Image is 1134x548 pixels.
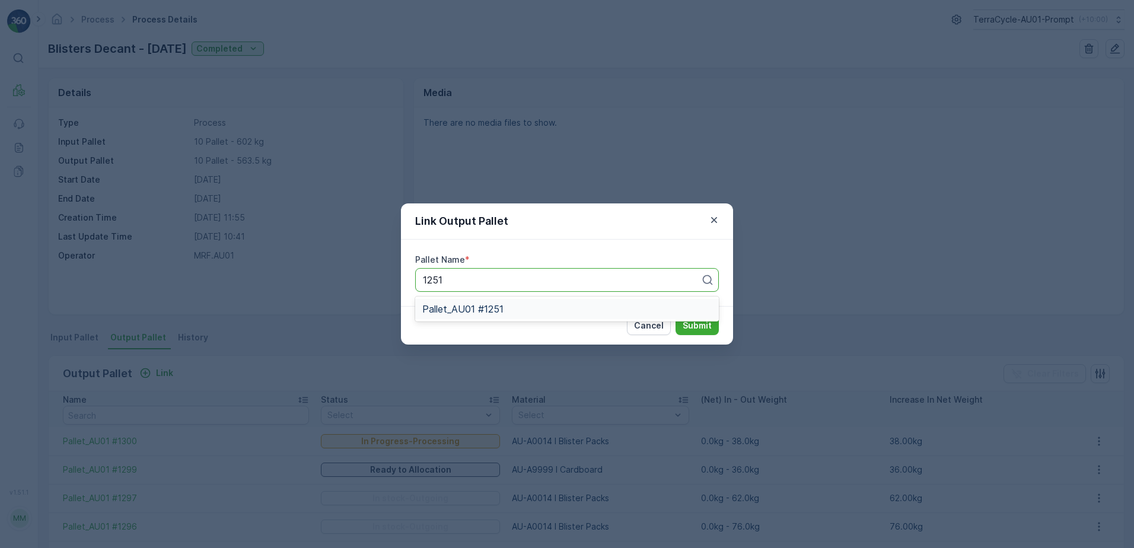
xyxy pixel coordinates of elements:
[415,213,508,230] p: Link Output Pallet
[627,316,671,335] button: Cancel
[676,316,719,335] button: Submit
[634,320,664,332] p: Cancel
[422,304,504,314] span: Pallet_AU01 #1251
[415,254,465,265] label: Pallet Name
[683,320,712,332] p: Submit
